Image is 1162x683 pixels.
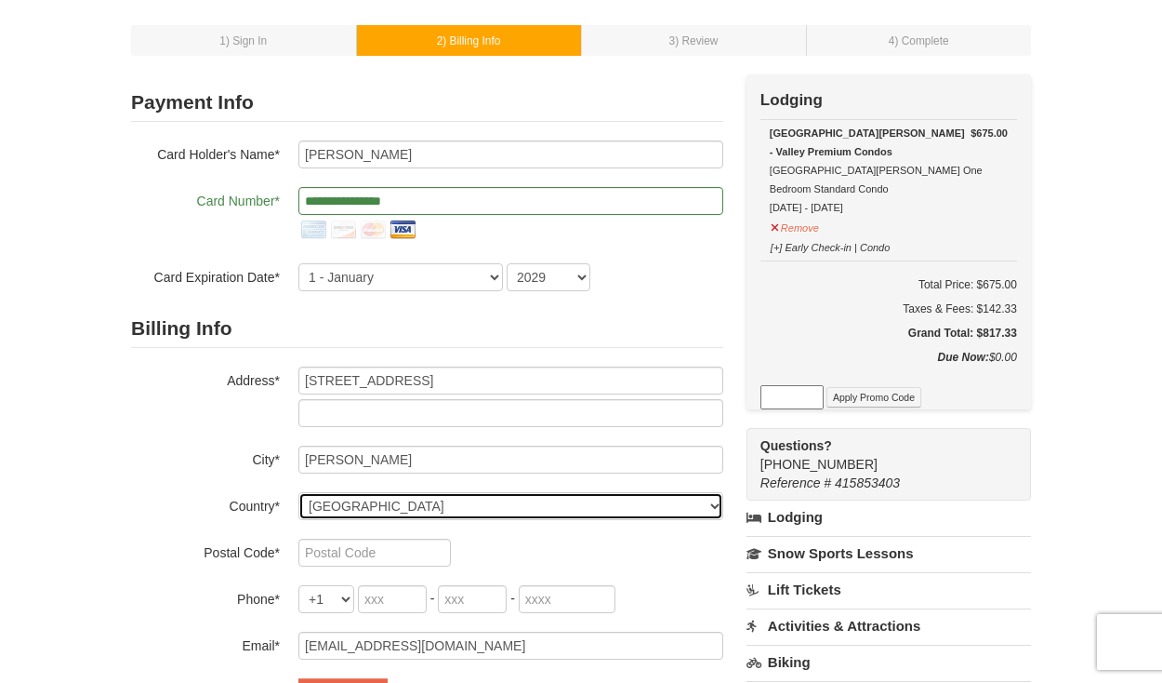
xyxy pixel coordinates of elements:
span: ) Sign In [226,34,267,47]
button: [+] Early Check-in | Condo [770,234,891,257]
button: Apply Promo Code [826,387,921,408]
a: Lift Tickets [746,572,1031,607]
label: City* [131,446,280,469]
strong: $675.00 [971,124,1008,142]
span: ) Billing Info [442,34,500,47]
img: visa.png [388,215,417,245]
label: Card Holder's Name* [131,141,280,164]
input: Billing Info [298,367,723,395]
label: Card Number* [131,187,280,210]
input: xxx [438,585,507,613]
span: [PHONE_NUMBER] [760,436,997,472]
h2: Payment Info [131,84,723,122]
h2: Billing Info [131,310,723,348]
input: City [298,446,723,474]
input: Email [298,632,723,660]
input: Card Holder Name [298,141,723,168]
div: $0.00 [760,348,1017,385]
div: [GEOGRAPHIC_DATA][PERSON_NAME] One Bedroom Standard Condo [DATE] - [DATE] [770,124,1008,217]
strong: Lodging [760,91,823,109]
a: Lodging [746,501,1031,534]
input: Postal Code [298,539,451,567]
span: Reference # [760,475,831,490]
input: xxxx [519,585,615,613]
input: xxx [358,585,427,613]
small: 1 [219,34,267,47]
strong: [GEOGRAPHIC_DATA][PERSON_NAME] - Valley Premium Condos [770,127,965,157]
span: 415853403 [835,475,900,490]
div: Taxes & Fees: $142.33 [760,300,1017,318]
label: Email* [131,632,280,655]
a: Activities & Attractions [746,609,1031,643]
a: Biking [746,645,1031,679]
label: Country* [131,492,280,516]
label: Address* [131,367,280,390]
label: Postal Code* [131,539,280,562]
button: Remove [770,214,820,237]
span: - [510,591,515,606]
label: Card Expiration Date* [131,263,280,287]
label: Phone* [131,585,280,609]
small: 4 [889,34,949,47]
span: - [430,591,435,606]
strong: Due Now: [938,351,989,364]
span: ) Complete [894,34,948,47]
img: mastercard.png [358,215,388,245]
img: discover.png [328,215,358,245]
span: ) Review [675,34,718,47]
h6: Total Price: $675.00 [760,275,1017,294]
strong: Questions? [760,438,832,453]
small: 2 [437,34,501,47]
img: amex.png [298,215,328,245]
small: 3 [669,34,719,47]
a: Snow Sports Lessons [746,536,1031,570]
h5: Grand Total: $817.33 [760,324,1017,342]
